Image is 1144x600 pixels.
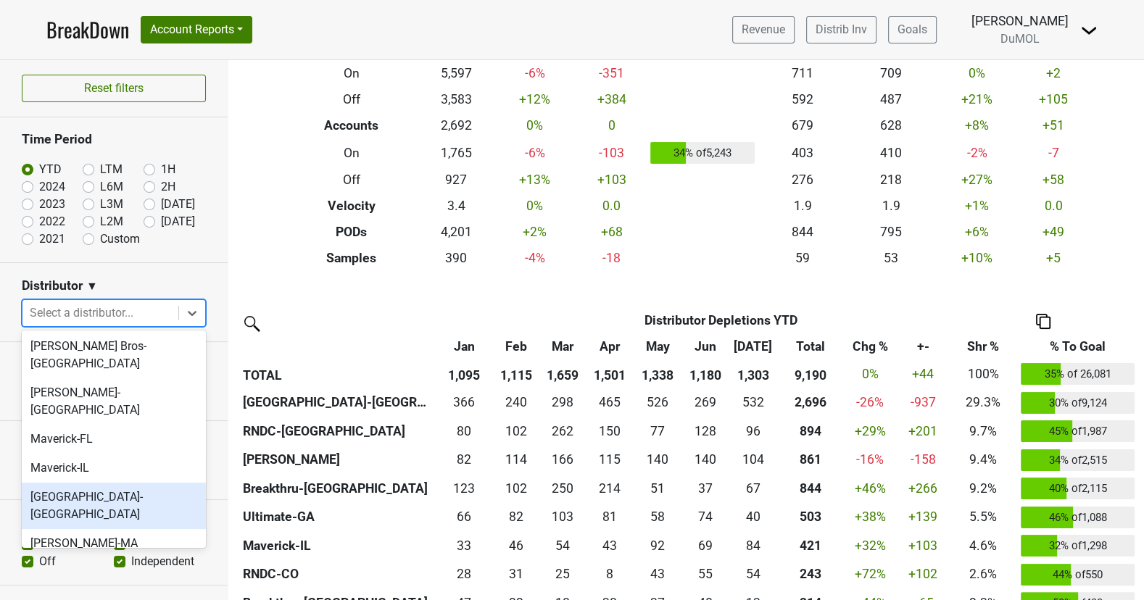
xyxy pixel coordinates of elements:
td: 24.7 [539,560,586,589]
div: 140 [687,450,726,469]
td: +13 % [494,167,576,193]
td: 4,201 [419,219,494,245]
th: 1,659 [539,359,586,388]
td: 0 % [494,112,576,138]
td: +2 [1019,60,1089,86]
td: 95.833 [729,417,778,446]
th: Jan: activate to sort column ascending [435,333,493,359]
td: +49 [1019,219,1089,245]
label: 2021 [39,230,65,248]
div: +102 [900,564,945,583]
th: On [284,138,420,167]
td: -26 % [843,388,898,417]
td: 27.5 [435,560,493,589]
th: Jul: activate to sort column ascending [729,333,778,359]
td: 42.667 [632,560,683,589]
td: 74.33 [683,503,729,532]
td: 100% [949,359,1017,388]
td: 390 [419,245,494,271]
td: 53.5 [729,560,778,589]
span: ▼ [86,278,98,295]
td: 39.5 [729,503,778,532]
td: +68 [576,219,647,245]
th: May: activate to sort column ascending [632,333,683,359]
div: 96 [732,422,774,441]
th: +-: activate to sort column ascending [897,333,949,359]
a: Goals [888,16,937,43]
td: 2,692 [419,112,494,138]
td: 532.336 [729,388,778,417]
th: TOTAL [239,359,435,388]
th: Off [284,167,420,193]
div: 58 [636,507,679,526]
td: 139.834 [683,446,729,475]
div: Maverick-IL [22,454,206,483]
td: 114.666 [586,446,632,475]
img: Copy to clipboard [1036,314,1050,329]
th: PODs [284,219,420,245]
td: 240.1 [494,388,539,417]
label: [DATE] [161,213,195,230]
div: 43 [636,564,679,583]
div: 40 [732,507,774,526]
th: Apr: activate to sort column ascending [586,333,632,359]
td: 59 [758,245,847,271]
th: 9,190 [777,359,842,388]
td: +12 % [494,86,576,112]
td: 102.491 [494,474,539,503]
div: 81 [590,507,629,526]
td: 30.7 [494,560,539,589]
div: [PERSON_NAME]-MA [22,529,206,558]
td: 104.167 [729,446,778,475]
div: 102 [497,422,536,441]
td: 0 [576,112,647,138]
td: 53 [847,245,935,271]
th: Velocity [284,193,420,220]
td: 525.665 [632,388,683,417]
th: Chg %: activate to sort column ascending [843,333,898,359]
div: 123 [439,479,490,498]
div: 102 [497,479,536,498]
div: 46 [497,536,536,555]
div: 366 [439,393,490,412]
div: +201 [900,422,945,441]
th: 1,115 [494,359,539,388]
td: 465.334 [586,388,632,417]
td: +29 % [843,417,898,446]
div: 128 [687,422,726,441]
div: 214 [590,479,629,498]
div: 844 [781,479,840,498]
td: -6 % [494,138,576,167]
div: 55 [687,564,726,583]
label: Off [39,553,56,570]
label: 1H [161,161,175,178]
th: 420.666 [777,531,842,560]
td: -2 % [935,138,1018,167]
div: +266 [900,479,945,498]
div: 250 [543,479,584,498]
div: 54 [732,564,774,583]
a: BreakDown [46,14,129,45]
div: Maverick-FL [22,425,206,454]
label: 2023 [39,196,65,213]
th: Jun: activate to sort column ascending [683,333,729,359]
th: RNDC-[GEOGRAPHIC_DATA] [239,417,435,446]
td: +32 % [843,531,898,560]
td: 5,597 [419,60,494,86]
td: -103 [576,138,647,167]
td: 403 [758,138,847,167]
div: -937 [900,393,945,412]
img: Dropdown Menu [1080,22,1098,39]
td: -6 % [494,60,576,86]
label: [DATE] [161,196,195,213]
td: 487 [847,86,935,112]
div: 77 [636,422,679,441]
img: filter [239,311,262,334]
div: 84 [732,536,774,555]
td: 114.167 [494,446,539,475]
td: 45.5 [494,531,539,560]
td: 214.336 [586,474,632,503]
td: 80.99 [586,503,632,532]
th: 1,095 [435,359,493,388]
th: RNDC-CO [239,560,435,589]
